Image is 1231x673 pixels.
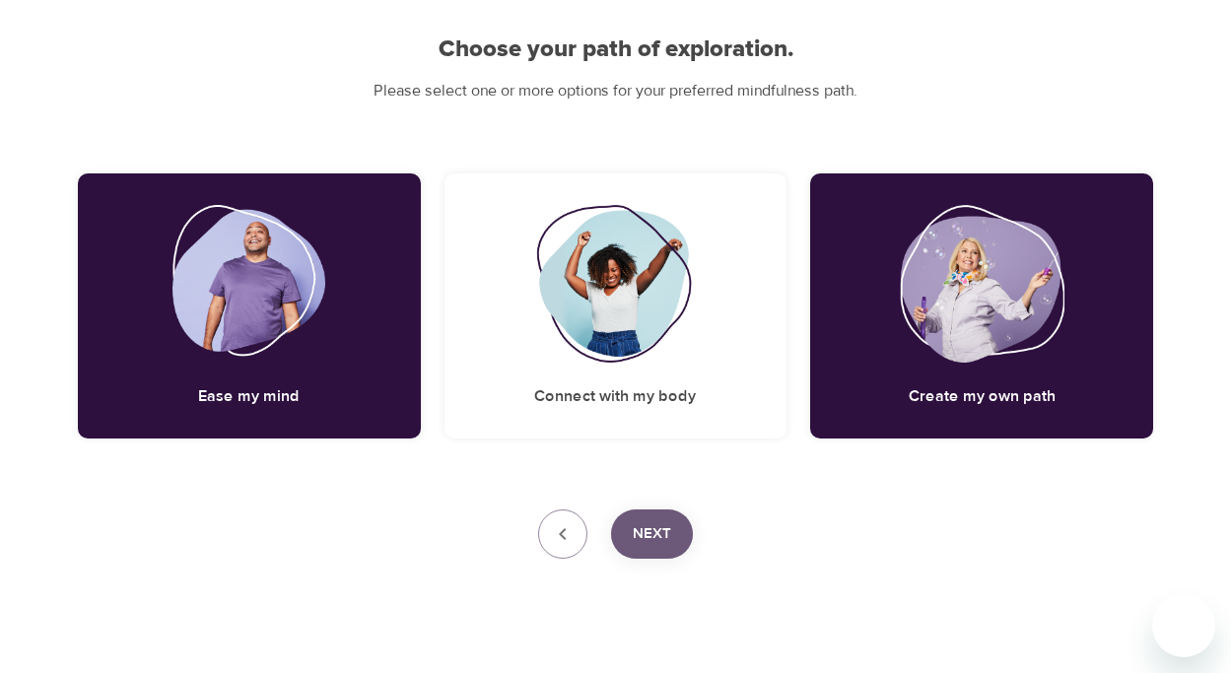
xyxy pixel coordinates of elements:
button: Next [611,509,693,559]
span: Next [633,521,671,547]
h5: Create my own path [909,386,1056,407]
div: Create my own pathCreate my own path [810,173,1153,438]
div: Ease my mindEase my mind [78,173,421,438]
p: Please select one or more options for your preferred mindfulness path. [78,80,1154,102]
iframe: Button to launch messaging window [1152,594,1215,657]
img: Ease my mind [172,205,325,363]
img: Connect with my body [536,205,696,363]
img: Create my own path [900,205,1063,363]
h5: Ease my mind [198,386,300,407]
div: Connect with my bodyConnect with my body [445,173,787,438]
h5: Connect with my body [534,386,696,407]
h2: Choose your path of exploration. [78,35,1154,64]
